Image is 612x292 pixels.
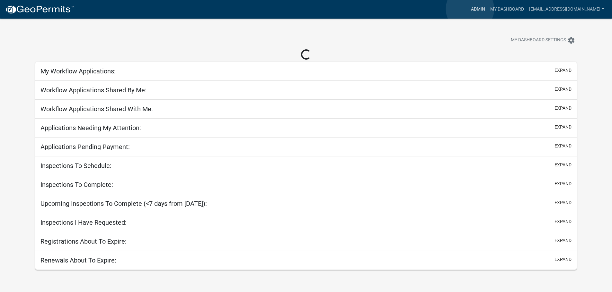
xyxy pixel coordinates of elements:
[40,162,111,170] h5: Inspections To Schedule:
[40,86,146,94] h5: Workflow Applications Shared By Me:
[554,237,572,244] button: expand
[40,67,116,75] h5: My Workflow Applications:
[511,37,566,44] span: My Dashboard Settings
[40,256,116,264] h5: Renewals About To Expire:
[567,37,575,44] i: settings
[554,105,572,112] button: expand
[554,199,572,206] button: expand
[554,162,572,168] button: expand
[554,67,572,74] button: expand
[554,124,572,130] button: expand
[40,238,127,245] h5: Registrations About To Expire:
[40,200,207,207] h5: Upcoming Inspections To Complete (<7 days from [DATE]):
[506,34,580,46] button: My Dashboard Settingssettings
[488,3,527,15] a: My Dashboard
[554,180,572,187] button: expand
[40,124,141,132] h5: Applications Needing My Attention:
[40,143,130,151] h5: Applications Pending Payment:
[40,105,153,113] h5: Workflow Applications Shared With Me:
[40,181,113,188] h5: Inspections To Complete:
[468,3,488,15] a: Admin
[554,143,572,149] button: expand
[554,86,572,93] button: expand
[554,256,572,263] button: expand
[554,218,572,225] button: expand
[527,3,607,15] a: [EMAIL_ADDRESS][DOMAIN_NAME]
[40,219,127,226] h5: Inspections I Have Requested:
